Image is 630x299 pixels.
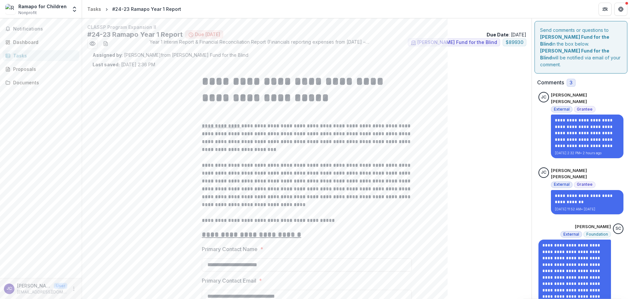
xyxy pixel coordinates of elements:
[18,3,67,10] div: Ramapo for Children
[70,3,79,16] button: Open entity switcher
[54,283,67,289] p: User
[577,107,593,112] span: Grantee
[506,40,523,45] span: $ 89930
[13,66,74,73] div: Proposals
[3,50,79,61] a: Tasks
[575,224,611,230] p: [PERSON_NAME]
[195,32,220,37] span: Due [DATE]
[541,170,546,175] div: Jennifer L. Buri da Cunha
[555,207,619,212] p: [DATE] 11:52 AM • [DATE]
[87,6,101,12] div: Tasks
[87,38,98,49] button: Preview 7dcf4e5b-5925-4bc2-95d7-64896b6c4d3e.pdf
[417,40,497,45] span: [PERSON_NAME] Fund for the Blind
[13,26,76,32] span: Notifications
[5,4,16,14] img: Ramapo for Children
[554,182,570,187] span: External
[541,95,546,99] div: Jennifer L. Buri da Cunha
[614,3,627,16] button: Get Help
[13,39,74,46] div: Dashboard
[202,277,256,285] p: Primary Contact Email
[535,21,627,74] div: Send comments or questions to in the box below. will be notified via email of your comment.
[112,6,181,12] div: #24-23 Ramapo Year 1 Report
[87,31,183,38] h2: #24-23 Ramapo Year 1 Report
[540,34,609,47] strong: [PERSON_NAME] Fund for the Blind
[540,48,609,60] strong: [PERSON_NAME] Fund for the Blind
[85,4,104,14] a: Tasks
[570,80,573,86] span: 3
[93,62,120,67] strong: Last saved:
[93,61,155,68] p: [DATE] 2:36 PM
[487,31,526,38] p: : [DATE]
[202,245,258,253] p: Primary Contact Name
[616,226,621,231] div: Sandra Ching
[554,107,570,112] span: External
[487,32,509,37] strong: Due Date
[3,37,79,48] a: Dashboard
[85,4,184,14] nav: breadcrumb
[563,232,579,237] span: External
[93,52,122,58] strong: Assigned by
[13,52,74,59] div: Tasks
[551,167,623,180] p: [PERSON_NAME] [PERSON_NAME]
[3,64,79,75] a: Proposals
[93,52,521,58] p: : [PERSON_NAME] from [PERSON_NAME] Fund for the Blind
[3,77,79,88] a: Documents
[551,92,623,105] p: [PERSON_NAME] [PERSON_NAME]
[577,182,593,187] span: Grantee
[17,289,67,295] p: [EMAIL_ADDRESS][DOMAIN_NAME]
[3,24,79,34] button: Notifications
[150,38,369,49] span: Year 1 Interim Report & Financial Reconciliation Report (Financials reporting expenses from [DATE...
[18,10,37,16] span: Nonprofit
[7,287,12,291] div: Jennifer L. Buri da Cunha
[586,232,608,237] span: Foundation
[555,151,619,156] p: [DATE] 2:32 PM • 2 hours ago
[598,3,612,16] button: Partners
[70,285,78,293] button: More
[13,79,74,86] div: Documents
[100,38,111,49] button: download-word-button
[537,79,564,86] h2: Comments
[87,24,526,31] p: CLASSP Program Expansion II
[17,282,51,289] p: [PERSON_NAME] [PERSON_NAME]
